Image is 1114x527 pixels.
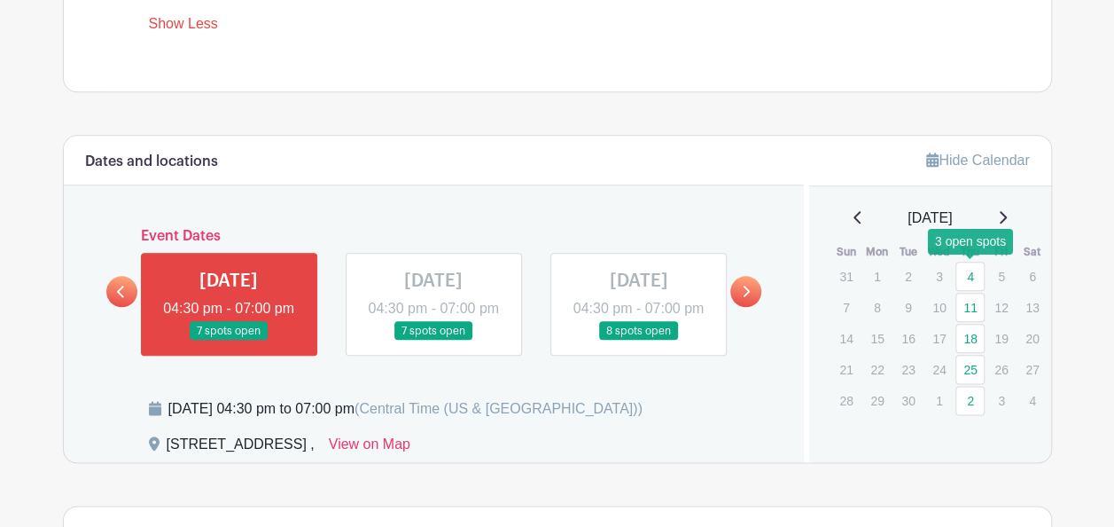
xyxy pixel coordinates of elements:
[986,325,1016,352] p: 19
[861,243,892,261] th: Mon
[1017,294,1047,321] p: 13
[862,356,892,383] p: 22
[893,263,923,290] p: 2
[924,263,954,290] p: 3
[830,243,861,261] th: Sun
[1017,263,1047,290] p: 6
[831,387,861,414] p: 28
[862,325,892,352] p: 15
[924,356,954,383] p: 24
[831,356,861,383] p: 21
[329,434,410,462] a: View on Map
[893,294,923,321] p: 9
[168,398,643,420] div: [DATE] 04:30 pm to 07:00 pm
[955,386,985,415] a: 2
[167,434,315,462] div: [STREET_ADDRESS] ,
[955,262,985,291] a: 4
[354,401,643,416] span: (Central Time (US & [GEOGRAPHIC_DATA]))
[986,387,1016,414] p: 3
[926,153,1029,168] a: Hide Calendar
[893,356,923,383] p: 23
[893,387,923,414] p: 30
[923,243,954,261] th: Wed
[924,294,954,321] p: 10
[955,324,985,353] a: 18
[955,293,985,322] a: 11
[955,355,985,384] a: 25
[892,243,923,261] th: Tue
[137,228,731,245] h6: Event Dates
[831,325,861,352] p: 14
[149,16,218,38] a: Show Less
[924,387,954,414] p: 1
[986,263,1016,290] p: 5
[908,208,952,229] span: [DATE]
[1017,243,1048,261] th: Sat
[924,325,954,352] p: 17
[862,294,892,321] p: 8
[893,325,923,352] p: 16
[831,263,861,290] p: 31
[862,263,892,290] p: 1
[986,356,1016,383] p: 26
[831,294,861,321] p: 7
[1017,356,1047,383] p: 27
[1017,387,1047,414] p: 4
[986,294,1016,321] p: 12
[862,387,892,414] p: 29
[928,228,1013,254] div: 3 open spots
[85,153,218,170] h6: Dates and locations
[1017,325,1047,352] p: 20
